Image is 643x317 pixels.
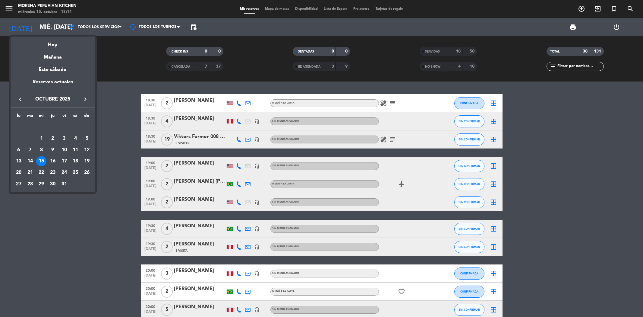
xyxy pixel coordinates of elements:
th: miércoles [36,112,47,122]
td: 31 de octubre de 2025 [58,178,70,190]
td: 19 de octubre de 2025 [81,156,93,167]
div: 21 [25,168,35,178]
div: 11 [70,145,80,155]
i: keyboard_arrow_left [17,96,24,103]
div: 22 [36,168,46,178]
div: 1 [36,133,46,144]
div: 15 [36,156,46,166]
td: 12 de octubre de 2025 [81,144,93,156]
div: 9 [48,145,58,155]
div: 10 [59,145,69,155]
td: 17 de octubre de 2025 [58,156,70,167]
th: sábado [70,112,81,122]
div: 30 [48,179,58,189]
th: martes [24,112,36,122]
td: OCT. [13,122,93,133]
div: 19 [82,156,92,166]
div: 23 [48,168,58,178]
div: 31 [59,179,69,189]
td: 2 de octubre de 2025 [47,133,58,144]
td: 15 de octubre de 2025 [36,156,47,167]
button: keyboard_arrow_right [80,95,91,103]
td: 11 de octubre de 2025 [70,144,81,156]
div: 2 [48,133,58,144]
td: 30 de octubre de 2025 [47,178,58,190]
td: 27 de octubre de 2025 [13,178,24,190]
td: 24 de octubre de 2025 [58,167,70,178]
div: 3 [59,133,69,144]
div: Hoy [11,37,95,49]
div: 28 [25,179,35,189]
div: 13 [14,156,24,166]
div: 20 [14,168,24,178]
td: 26 de octubre de 2025 [81,167,93,178]
th: viernes [58,112,70,122]
td: 28 de octubre de 2025 [24,178,36,190]
div: 4 [70,133,80,144]
th: lunes [13,112,24,122]
div: 14 [25,156,35,166]
th: jueves [47,112,58,122]
td: 5 de octubre de 2025 [81,133,93,144]
td: 4 de octubre de 2025 [70,133,81,144]
div: 26 [82,168,92,178]
div: 25 [70,168,80,178]
td: 16 de octubre de 2025 [47,156,58,167]
div: 5 [82,133,92,144]
div: 17 [59,156,69,166]
th: domingo [81,112,93,122]
div: 8 [36,145,46,155]
div: 24 [59,168,69,178]
td: 23 de octubre de 2025 [47,167,58,178]
td: 20 de octubre de 2025 [13,167,24,178]
span: octubre 2025 [26,95,80,103]
td: 18 de octubre de 2025 [70,156,81,167]
button: keyboard_arrow_left [15,95,26,103]
td: 1 de octubre de 2025 [36,133,47,144]
i: keyboard_arrow_right [82,96,89,103]
div: 12 [82,145,92,155]
td: 13 de octubre de 2025 [13,156,24,167]
td: 14 de octubre de 2025 [24,156,36,167]
td: 8 de octubre de 2025 [36,144,47,156]
div: Este sábado [11,61,95,78]
td: 6 de octubre de 2025 [13,144,24,156]
td: 3 de octubre de 2025 [58,133,70,144]
td: 25 de octubre de 2025 [70,167,81,178]
div: 29 [36,179,46,189]
div: Reservas actuales [11,78,95,91]
td: 29 de octubre de 2025 [36,178,47,190]
td: 22 de octubre de 2025 [36,167,47,178]
td: 7 de octubre de 2025 [24,144,36,156]
td: 10 de octubre de 2025 [58,144,70,156]
td: 21 de octubre de 2025 [24,167,36,178]
div: 7 [25,145,35,155]
div: 6 [14,145,24,155]
div: 18 [70,156,80,166]
td: 9 de octubre de 2025 [47,144,58,156]
div: 27 [14,179,24,189]
div: 16 [48,156,58,166]
div: Mañana [11,49,95,61]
